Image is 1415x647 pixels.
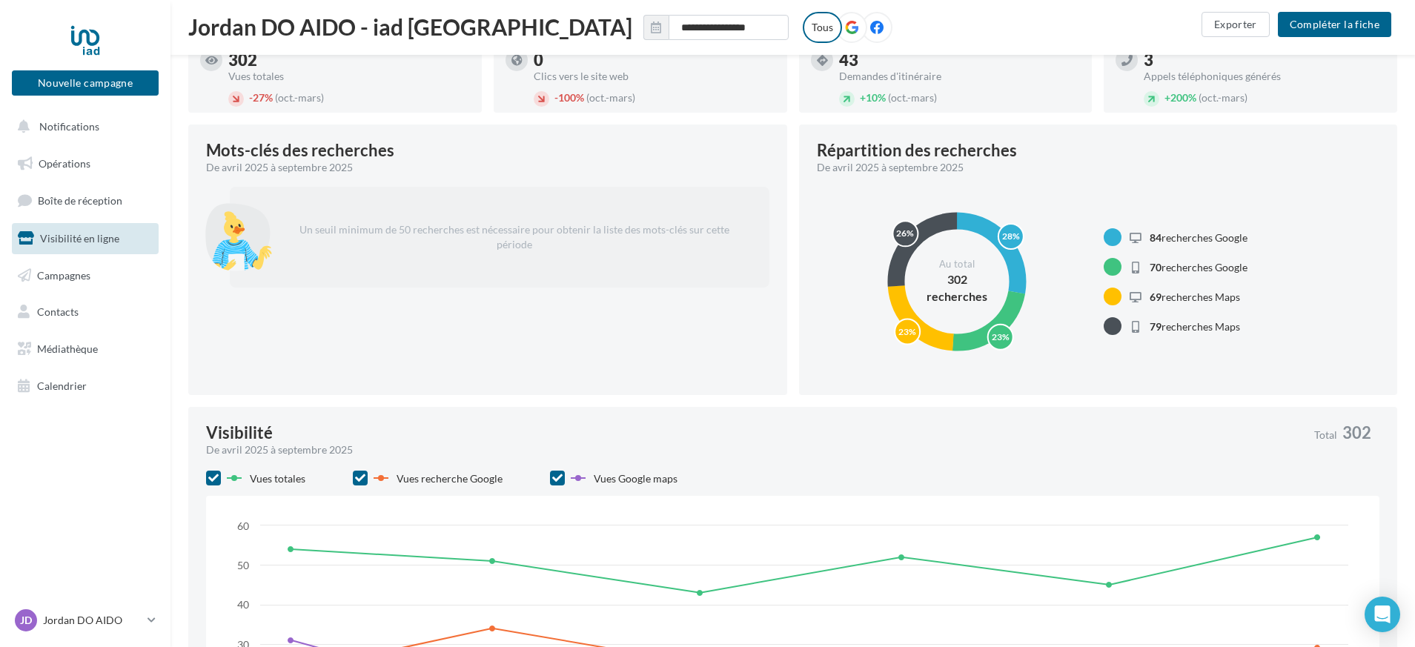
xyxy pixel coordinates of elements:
span: Contacts [37,305,79,318]
p: Jordan DO AIDO [43,613,142,628]
span: recherches Google [1150,231,1247,244]
span: Mots-clés des recherches [206,142,394,159]
div: Répartition des recherches [817,142,1017,159]
span: Notifications [39,120,99,133]
span: 100% [554,91,584,104]
text: 40 [237,598,249,611]
div: Demandes d'itinéraire [839,71,1081,82]
div: Appels téléphoniques générés [1144,71,1385,82]
span: - [554,91,558,104]
button: Compléter la fiche [1278,12,1391,37]
a: Boîte de réception [9,185,162,216]
span: - [249,91,253,104]
span: 84 [1150,231,1162,244]
p: Un seuil minimum de 50 recherches est nécessaire pour obtenir la liste des mots-clés sur cette pé... [283,210,746,264]
span: 70 [1150,261,1162,273]
button: Notifications [9,111,156,142]
span: recherches Maps [1150,320,1240,333]
span: 10% [860,91,886,104]
span: recherches Maps [1150,291,1240,303]
div: Visibilité [206,425,273,441]
div: Open Intercom Messenger [1365,597,1400,632]
span: Vues totales [250,472,305,485]
a: Calendrier [9,371,162,402]
button: Exporter [1202,12,1270,37]
span: Médiathèque [37,342,98,355]
label: Tous [803,12,842,43]
a: Médiathèque [9,334,162,365]
span: + [1164,91,1170,104]
span: Campagnes [37,268,90,281]
a: Opérations [9,148,162,179]
span: Opérations [39,157,90,170]
span: (oct.-mars) [1199,91,1247,104]
text: 60 [237,520,249,532]
a: Compléter la fiche [1272,17,1397,30]
span: Jordan DO AIDO - iad [GEOGRAPHIC_DATA] [188,16,632,38]
div: Vues totales [228,71,470,82]
span: Visibilité en ligne [40,232,119,245]
div: De avril 2025 à septembre 2025 [817,160,1368,175]
div: 0 [534,52,775,68]
span: (oct.-mars) [275,91,324,104]
span: Vues recherche Google [397,472,503,485]
div: 302 [228,52,470,68]
span: (oct.-mars) [586,91,635,104]
div: 43 [839,52,1081,68]
span: Total [1314,430,1337,440]
span: recherches Google [1150,261,1247,273]
div: De avril 2025 à septembre 2025 [206,442,1302,457]
div: De avril 2025 à septembre 2025 [206,160,758,175]
span: Boîte de réception [38,194,122,207]
span: 200% [1164,91,1196,104]
span: JD [20,613,32,628]
span: 27% [249,91,273,104]
span: Vues Google maps [594,472,677,485]
a: Campagnes [9,260,162,291]
a: Contacts [9,296,162,328]
span: 79 [1150,320,1162,333]
text: 50 [237,559,249,571]
span: + [860,91,866,104]
span: (oct.-mars) [888,91,937,104]
span: 69 [1150,291,1162,303]
div: 3 [1144,52,1385,68]
span: 302 [1342,425,1371,441]
a: JD Jordan DO AIDO [12,606,159,634]
button: Nouvelle campagne [12,70,159,96]
span: Calendrier [37,379,87,392]
a: Visibilité en ligne [9,223,162,254]
div: Clics vers le site web [534,71,775,82]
